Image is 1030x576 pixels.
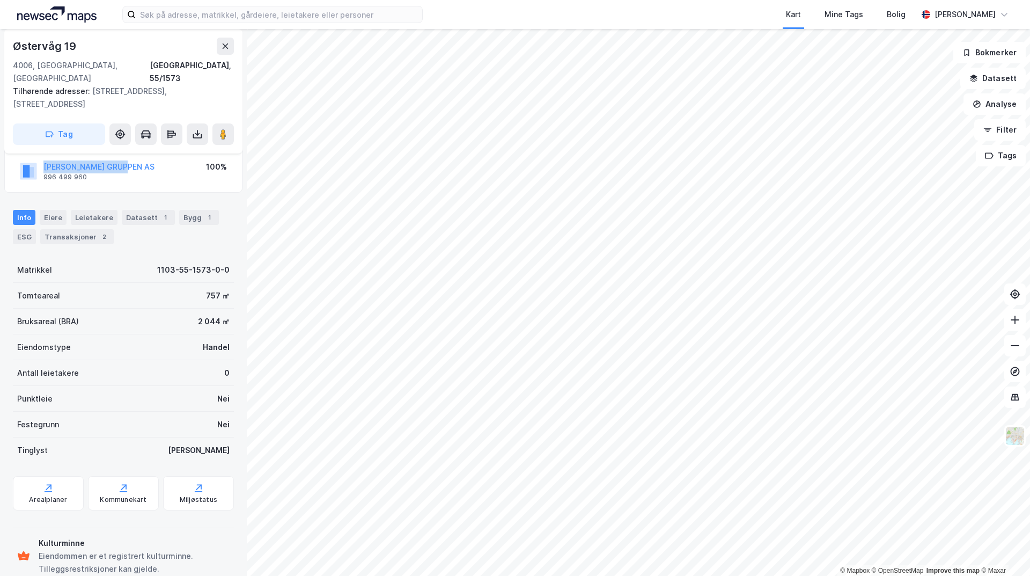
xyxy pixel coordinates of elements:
[40,229,114,244] div: Transaksjoner
[840,567,870,574] a: Mapbox
[825,8,863,21] div: Mine Tags
[976,145,1026,166] button: Tags
[872,567,924,574] a: OpenStreetMap
[179,210,219,225] div: Bygg
[136,6,422,23] input: Søk på adresse, matrikkel, gårdeiere, leietakere eller personer
[198,315,230,328] div: 2 044 ㎡
[71,210,117,225] div: Leietakere
[224,367,230,380] div: 0
[17,289,60,302] div: Tomteareal
[974,119,1026,141] button: Filter
[17,315,79,328] div: Bruksareal (BRA)
[887,8,906,21] div: Bolig
[206,161,227,173] div: 100%
[13,210,35,225] div: Info
[17,264,52,276] div: Matrikkel
[40,210,67,225] div: Eiere
[976,524,1030,576] iframe: Chat Widget
[13,59,150,85] div: 4006, [GEOGRAPHIC_DATA], [GEOGRAPHIC_DATA]
[976,524,1030,576] div: Kontrollprogram for chat
[935,8,996,21] div: [PERSON_NAME]
[150,59,234,85] div: [GEOGRAPHIC_DATA], 55/1573
[13,86,92,96] span: Tilhørende adresser:
[160,212,171,223] div: 1
[100,495,146,504] div: Kommunekart
[17,341,71,354] div: Eiendomstype
[13,38,78,55] div: Østervåg 19
[203,341,230,354] div: Handel
[960,68,1026,89] button: Datasett
[13,123,105,145] button: Tag
[786,8,801,21] div: Kart
[122,210,175,225] div: Datasett
[13,85,225,111] div: [STREET_ADDRESS], [STREET_ADDRESS]
[99,231,109,242] div: 2
[39,550,230,575] div: Eiendommen er et registrert kulturminne. Tilleggsrestriksjoner kan gjelde.
[217,392,230,405] div: Nei
[17,418,59,431] div: Festegrunn
[217,418,230,431] div: Nei
[17,444,48,457] div: Tinglyst
[926,567,980,574] a: Improve this map
[39,537,230,550] div: Kulturminne
[963,93,1026,115] button: Analyse
[43,173,87,181] div: 996 499 960
[953,42,1026,63] button: Bokmerker
[17,392,53,405] div: Punktleie
[1005,426,1025,446] img: Z
[180,495,217,504] div: Miljøstatus
[206,289,230,302] div: 757 ㎡
[17,6,97,23] img: logo.a4113a55bc3d86da70a041830d287a7e.svg
[13,229,36,244] div: ESG
[157,264,230,276] div: 1103-55-1573-0-0
[204,212,215,223] div: 1
[29,495,67,504] div: Arealplaner
[17,367,79,380] div: Antall leietakere
[168,444,230,457] div: [PERSON_NAME]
